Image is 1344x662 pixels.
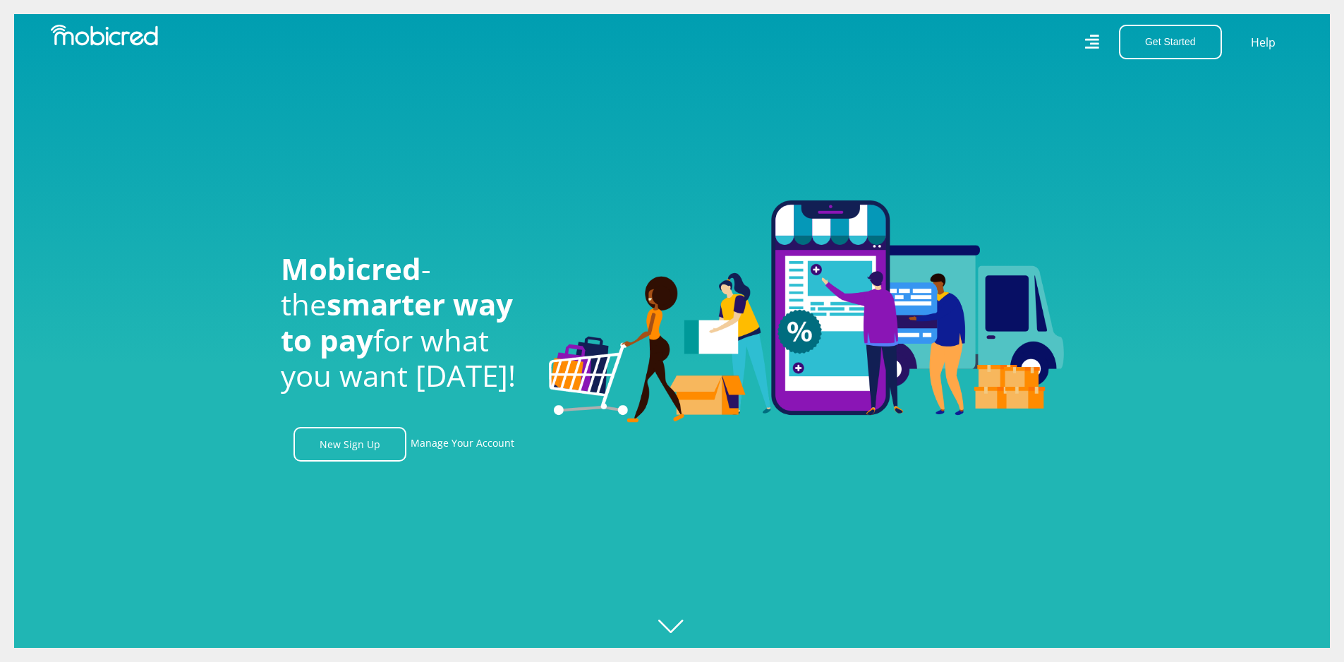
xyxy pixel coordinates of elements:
a: Help [1250,33,1276,52]
img: Welcome to Mobicred [549,200,1064,423]
a: New Sign Up [293,427,406,462]
span: Mobicred [281,248,421,289]
button: Get Started [1119,25,1222,59]
img: Mobicred [51,25,158,46]
span: smarter way to pay [281,284,513,359]
h1: - the for what you want [DATE]! [281,251,528,394]
a: Manage Your Account [411,427,514,462]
